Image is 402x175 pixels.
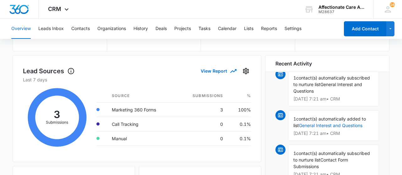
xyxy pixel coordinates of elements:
[390,2,395,7] span: 16
[293,116,366,128] span: contact(s) automatically added to list
[155,19,167,39] button: Deals
[261,19,277,39] button: Reports
[23,66,75,76] h1: Lead Sources
[228,102,251,117] td: 100%
[293,97,374,101] p: [DATE] 7:21 am • CRM
[176,89,228,103] th: Submissions
[285,19,301,39] button: Settings
[107,102,176,117] td: Marketing 360 Forms
[228,131,251,146] td: 0.1%
[228,117,251,131] td: 0.1%
[107,89,176,103] th: Source
[71,19,90,39] button: Contacts
[174,19,191,39] button: Projects
[293,75,296,80] span: 1
[241,66,251,76] button: Settings
[293,82,362,94] span: General Interest and Questions
[293,157,348,169] span: Contact Form Submissions
[107,117,176,131] td: Call Tracking
[244,19,253,39] button: Lists
[38,19,64,39] button: Leads Inbox
[293,116,296,121] span: 1
[176,117,228,131] td: 0
[293,151,370,162] span: contact(s) automatically subscribed to nurture list
[293,151,296,156] span: 1
[201,65,236,76] button: View Report
[228,89,251,103] th: %
[218,19,236,39] button: Calendar
[107,131,176,146] td: Manual
[293,131,374,136] p: [DATE] 7:21 am • CRM
[48,6,61,12] span: CRM
[176,102,228,117] td: 3
[318,5,364,10] div: account name
[299,123,362,128] a: General Interest and Questions
[97,19,126,39] button: Organizations
[275,60,312,67] h6: Recent Activity
[176,131,228,146] td: 0
[293,75,370,87] span: contact(s) automatically subscribed to nurture list
[390,2,395,7] div: notifications count
[133,19,148,39] button: History
[198,19,210,39] button: Tasks
[318,10,364,14] div: account id
[344,21,386,36] button: Add Contact
[11,19,31,39] button: Overview
[23,76,251,83] p: Last 7 days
